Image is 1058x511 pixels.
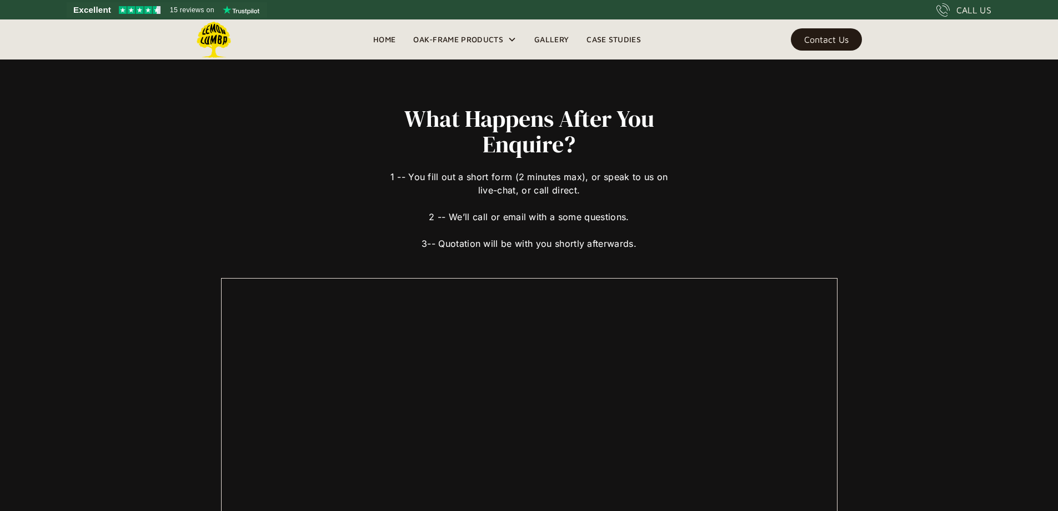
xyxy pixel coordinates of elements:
[578,31,650,48] a: Case Studies
[386,106,673,157] h2: What Happens After You Enquire?
[73,3,111,17] span: Excellent
[223,6,259,14] img: Trustpilot logo
[791,28,862,51] a: Contact Us
[404,19,525,59] div: Oak-Frame Products
[364,31,404,48] a: Home
[67,2,267,18] a: See Lemon Lumba reviews on Trustpilot
[936,3,991,17] a: CALL US
[413,33,503,46] div: Oak-Frame Products
[956,3,991,17] div: CALL US
[804,36,849,43] div: Contact Us
[170,3,214,17] span: 15 reviews on
[119,6,161,14] img: Trustpilot 4.5 stars
[525,31,578,48] a: Gallery
[386,157,673,250] div: 1 -- You fill out a short form (2 minutes max), or speak to us on live-chat, or call direct. 2 --...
